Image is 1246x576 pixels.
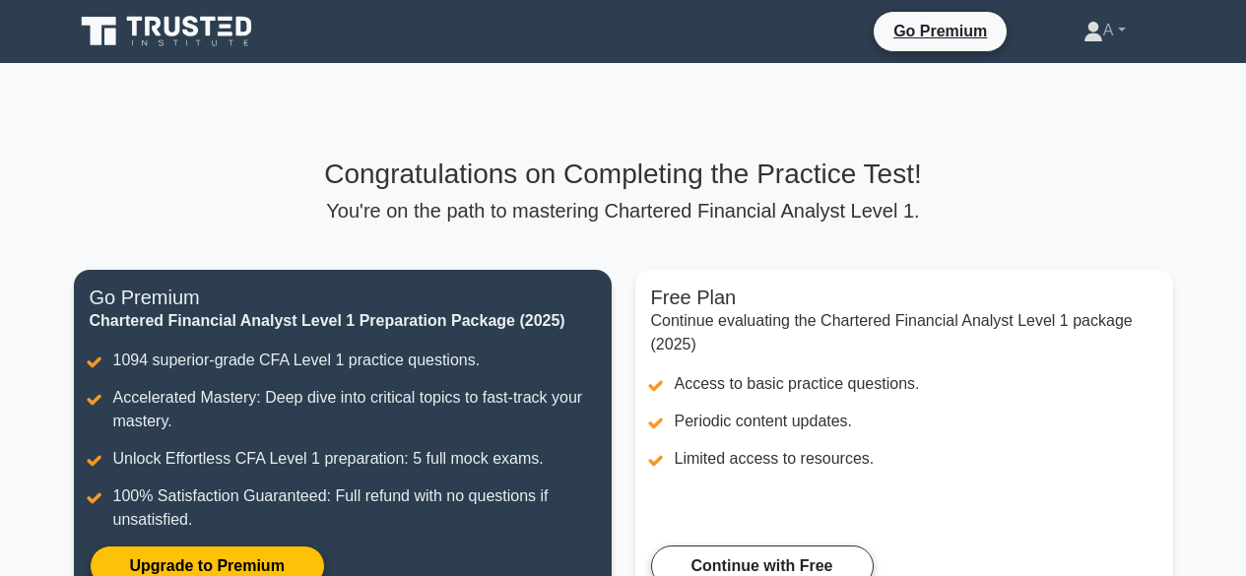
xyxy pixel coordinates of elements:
h3: Congratulations on Completing the Practice Test! [74,158,1173,191]
p: You're on the path to mastering Chartered Financial Analyst Level 1. [74,199,1173,223]
a: Go Premium [882,19,999,43]
a: A [1036,11,1173,50]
